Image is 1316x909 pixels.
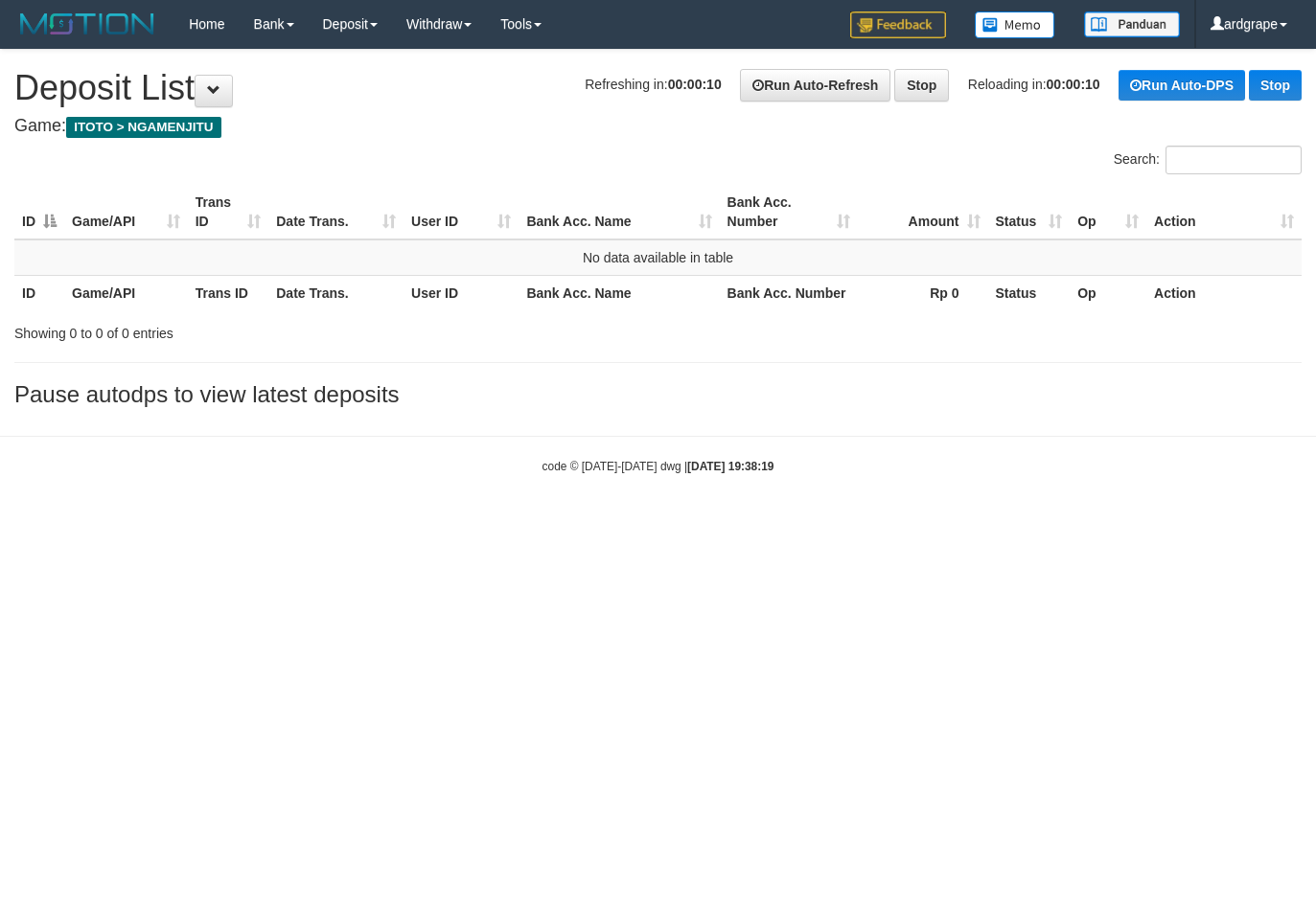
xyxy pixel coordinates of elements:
th: User ID [404,275,519,310]
strong: [DATE] 19:38:19 [687,460,773,473]
th: Date Trans.: activate to sort column ascending [268,185,404,239]
th: ID [14,275,64,310]
label: Search: [1114,146,1302,174]
th: Op [1070,275,1146,310]
th: Bank Acc. Name: activate to sort column ascending [519,185,719,239]
th: Rp 0 [858,275,988,310]
th: Game/API [64,275,188,310]
th: Status: activate to sort column ascending [988,185,1071,239]
a: Run Auto-Refresh [740,69,890,102]
span: Reloading in: [968,77,1100,92]
th: Op: activate to sort column ascending [1070,185,1146,239]
div: Showing 0 to 0 of 0 entries [14,316,534,343]
input: Search: [1166,146,1302,174]
th: Date Trans. [268,275,404,310]
a: Run Auto-DPS [1119,70,1245,101]
h1: Deposit List [14,69,1302,107]
th: Trans ID: activate to sort column ascending [188,185,269,239]
img: MOTION_logo.png [14,10,160,38]
td: No data available in table [14,239,1302,276]
th: ID: activate to sort column descending [14,185,64,239]
th: Bank Acc. Number [720,275,858,310]
th: Trans ID [188,275,269,310]
span: Refreshing in: [585,77,721,92]
th: Bank Acc. Name [519,275,719,310]
span: ITOTO > NGAMENJITU [66,117,221,138]
th: Action: activate to sort column ascending [1146,185,1302,239]
th: Amount: activate to sort column ascending [858,185,988,239]
img: panduan.png [1084,11,1180,37]
th: User ID: activate to sort column ascending [404,185,519,239]
img: Button%20Memo.svg [975,11,1055,38]
a: Stop [894,69,949,102]
th: Action [1146,275,1302,310]
th: Bank Acc. Number: activate to sort column ascending [720,185,858,239]
th: Game/API: activate to sort column ascending [64,185,188,239]
small: code © [DATE]-[DATE] dwg | [543,460,774,473]
h3: Pause autodps to view latest deposits [14,382,1302,407]
img: Feedback.jpg [850,11,946,38]
strong: 00:00:10 [668,77,722,92]
h4: Game: [14,117,1302,136]
strong: 00:00:10 [1047,77,1100,92]
th: Status [988,275,1071,310]
a: Stop [1249,70,1302,101]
